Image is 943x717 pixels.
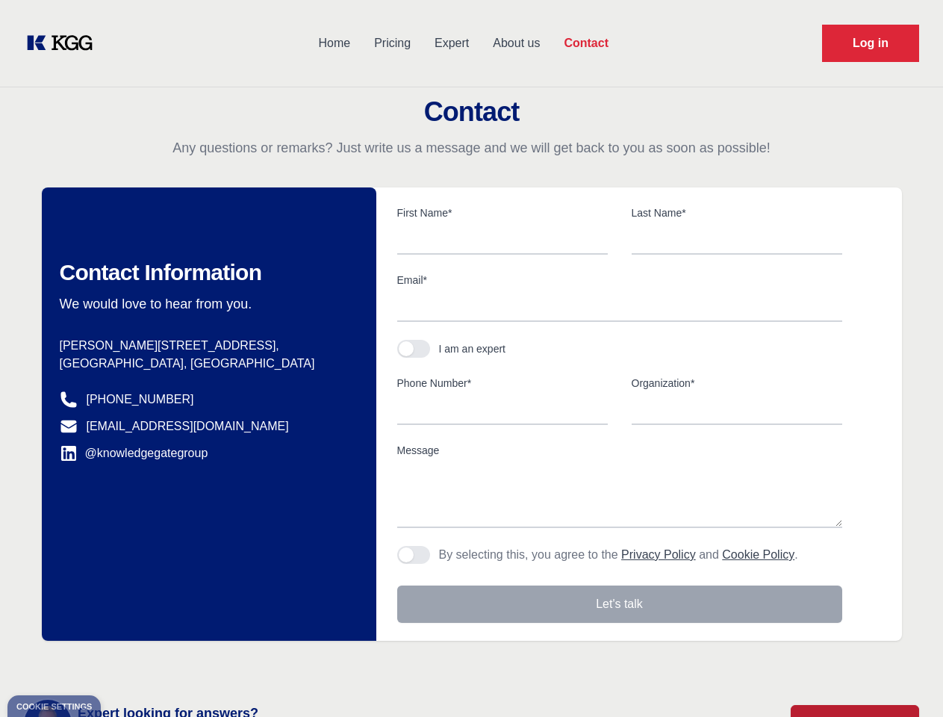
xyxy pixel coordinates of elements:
label: Phone Number* [397,376,608,391]
p: [GEOGRAPHIC_DATA], [GEOGRAPHIC_DATA] [60,355,352,373]
label: Email* [397,273,842,288]
div: I am an expert [439,341,506,356]
button: Let's talk [397,586,842,623]
a: About us [481,24,552,63]
a: Request Demo [822,25,919,62]
p: We would love to hear from you. [60,295,352,313]
a: Privacy Policy [621,548,696,561]
div: Cookie settings [16,703,92,711]
iframe: Chat Widget [868,645,943,717]
a: Cookie Policy [722,548,794,561]
p: By selecting this, you agree to the and . [439,546,798,564]
a: [PHONE_NUMBER] [87,391,194,409]
label: Organization* [632,376,842,391]
a: KOL Knowledge Platform: Talk to Key External Experts (KEE) [24,31,105,55]
label: Last Name* [632,205,842,220]
h2: Contact Information [60,259,352,286]
a: @knowledgegategroup [60,444,208,462]
a: Home [306,24,362,63]
a: Pricing [362,24,423,63]
p: [PERSON_NAME][STREET_ADDRESS], [60,337,352,355]
h2: Contact [18,97,925,127]
p: Any questions or remarks? Just write us a message and we will get back to you as soon as possible! [18,139,925,157]
a: Expert [423,24,481,63]
a: [EMAIL_ADDRESS][DOMAIN_NAME] [87,418,289,435]
label: Message [397,443,842,458]
label: First Name* [397,205,608,220]
a: Contact [552,24,620,63]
